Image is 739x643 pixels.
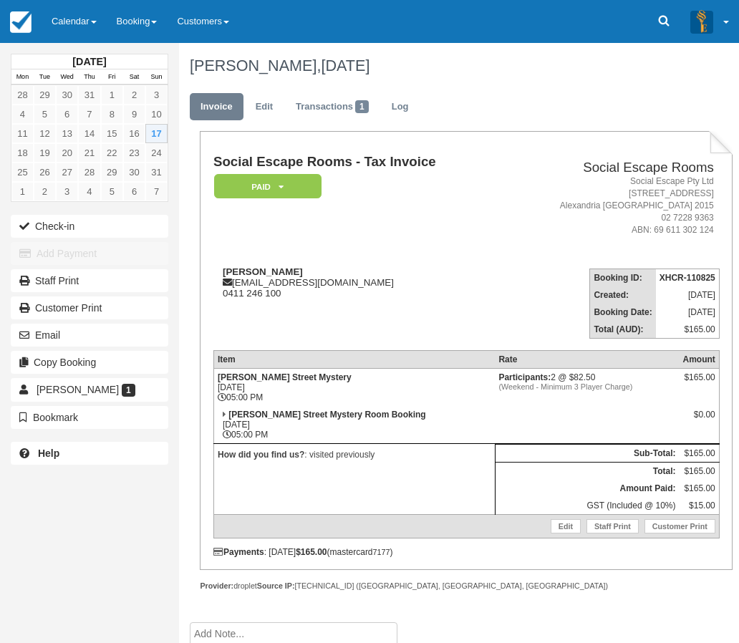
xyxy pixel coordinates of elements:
button: Add Payment [11,242,168,265]
a: 12 [34,124,56,143]
span: 1 [122,384,135,397]
strong: [PERSON_NAME] Street Mystery Room Booking [228,410,425,420]
th: Thu [78,69,100,85]
th: Amount Paid: [495,480,679,497]
strong: [DATE] [72,56,106,67]
a: [PERSON_NAME] 1 [11,378,168,401]
a: 3 [56,182,78,201]
th: Sat [123,69,145,85]
strong: Payments [213,547,264,557]
a: 31 [145,163,168,182]
a: 26 [34,163,56,182]
a: 27 [56,163,78,182]
span: [DATE] [321,57,369,74]
a: Edit [551,519,581,533]
p: : visited previously [218,448,491,462]
strong: XHCR-110825 [660,273,715,283]
button: Copy Booking [11,351,168,374]
h1: Social Escape Rooms - Tax Invoice [213,155,503,170]
strong: $165.00 [296,547,327,557]
a: Transactions1 [285,93,380,121]
a: Customer Print [11,296,168,319]
b: Help [38,448,59,459]
strong: [PERSON_NAME] Street Mystery [218,372,352,382]
a: 23 [123,143,145,163]
td: [DATE] [656,304,720,321]
h1: [PERSON_NAME], [190,57,723,74]
a: 1 [11,182,34,201]
img: A3 [690,10,713,33]
td: $15.00 [679,497,719,515]
td: $165.00 [656,321,720,339]
th: Wed [56,69,78,85]
th: Rate [495,350,679,368]
a: Staff Print [586,519,639,533]
a: 2 [34,182,56,201]
a: 15 [101,124,123,143]
th: Sub-Total: [495,444,679,462]
a: 2 [123,85,145,105]
td: $165.00 [679,480,719,497]
a: 21 [78,143,100,163]
a: 9 [123,105,145,124]
a: 7 [145,182,168,201]
td: [DATE] 05:00 PM [213,406,495,444]
a: 22 [101,143,123,163]
a: 14 [78,124,100,143]
div: droplet [TECHNICAL_ID] ([GEOGRAPHIC_DATA], [GEOGRAPHIC_DATA], [GEOGRAPHIC_DATA]) [200,581,733,591]
div: $165.00 [682,372,715,394]
a: 17 [145,124,168,143]
address: Social Escape Pty Ltd [STREET_ADDRESS] Alexandria [GEOGRAPHIC_DATA] 2015 02 7228 9363 ABN: 69 611... [509,175,713,237]
strong: How did you find us? [218,450,304,460]
strong: Participants [498,372,551,382]
a: 31 [78,85,100,105]
a: 30 [123,163,145,182]
a: Staff Print [11,269,168,292]
td: GST (Included @ 10%) [495,497,679,515]
a: 3 [145,85,168,105]
a: 29 [34,85,56,105]
th: Total: [495,462,679,480]
th: Fri [101,69,123,85]
a: Help [11,442,168,465]
th: Item [213,350,495,368]
a: 5 [34,105,56,124]
div: [EMAIL_ADDRESS][DOMAIN_NAME] 0411 246 100 [213,266,503,299]
span: [PERSON_NAME] [37,384,119,395]
a: 16 [123,124,145,143]
img: checkfront-main-nav-mini-logo.png [10,11,32,33]
strong: Provider: [200,581,233,590]
button: Check-in [11,215,168,238]
td: $165.00 [679,462,719,480]
th: Mon [11,69,34,85]
strong: Source IP: [257,581,295,590]
th: Booking Date: [590,304,656,321]
a: 30 [56,85,78,105]
th: Total (AUD): [590,321,656,339]
span: 1 [355,100,369,113]
a: 7 [78,105,100,124]
a: 24 [145,143,168,163]
a: Log [381,93,420,121]
a: 28 [11,85,34,105]
a: 8 [101,105,123,124]
a: Invoice [190,93,243,121]
div: $0.00 [682,410,715,431]
a: Customer Print [644,519,715,533]
a: 4 [11,105,34,124]
a: 6 [56,105,78,124]
th: Tue [34,69,56,85]
a: 28 [78,163,100,182]
a: 6 [123,182,145,201]
a: 5 [101,182,123,201]
a: 19 [34,143,56,163]
a: 11 [11,124,34,143]
div: : [DATE] (mastercard ) [213,547,720,557]
a: 18 [11,143,34,163]
a: 13 [56,124,78,143]
strong: [PERSON_NAME] [223,266,303,277]
th: Sun [145,69,168,85]
a: 29 [101,163,123,182]
em: Paid [214,174,322,199]
a: 25 [11,163,34,182]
